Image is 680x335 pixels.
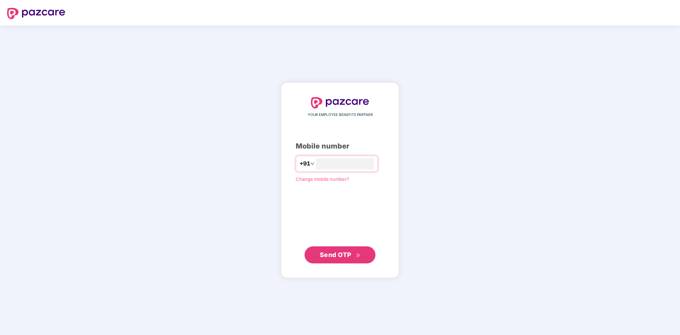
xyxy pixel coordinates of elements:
[310,162,314,166] span: down
[308,112,373,118] span: YOUR EMPLOYEE BENEFITS PARTNER
[7,8,65,19] img: logo
[320,251,351,258] span: Send OTP
[356,253,361,258] span: double-right
[311,97,369,108] img: logo
[305,246,375,263] button: Send OTPdouble-right
[300,159,310,168] span: +91
[296,176,349,182] a: Change mobile number?
[296,141,384,152] div: Mobile number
